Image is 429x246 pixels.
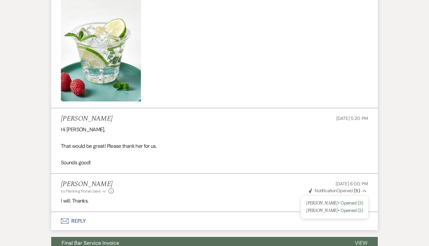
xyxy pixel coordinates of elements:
p: [PERSON_NAME] • [306,207,363,214]
span: [DATE] 5:20 PM [336,115,368,121]
button: Reply [51,212,378,230]
p: [PERSON_NAME] • [306,200,363,207]
h5: [PERSON_NAME] [61,115,112,123]
span: Opened [309,188,360,193]
span: Opened (3) [341,200,363,206]
strong: ( 5 ) [354,188,360,193]
p: Sounds good! [61,158,368,167]
span: [DATE] 6:00 PM [336,181,368,187]
h5: [PERSON_NAME] [61,180,114,188]
p: That would be great! Please thank her for us. [61,142,368,150]
button: to: Planning Portal Users [61,188,107,194]
button: NotificationOpened (5) [308,187,368,194]
span: to: Planning Portal Users [61,189,101,194]
span: Notification [315,188,336,193]
p: Hi [PERSON_NAME], [61,125,368,134]
p: I will. Thanks. [61,197,368,205]
span: Opened (2) [341,207,363,213]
